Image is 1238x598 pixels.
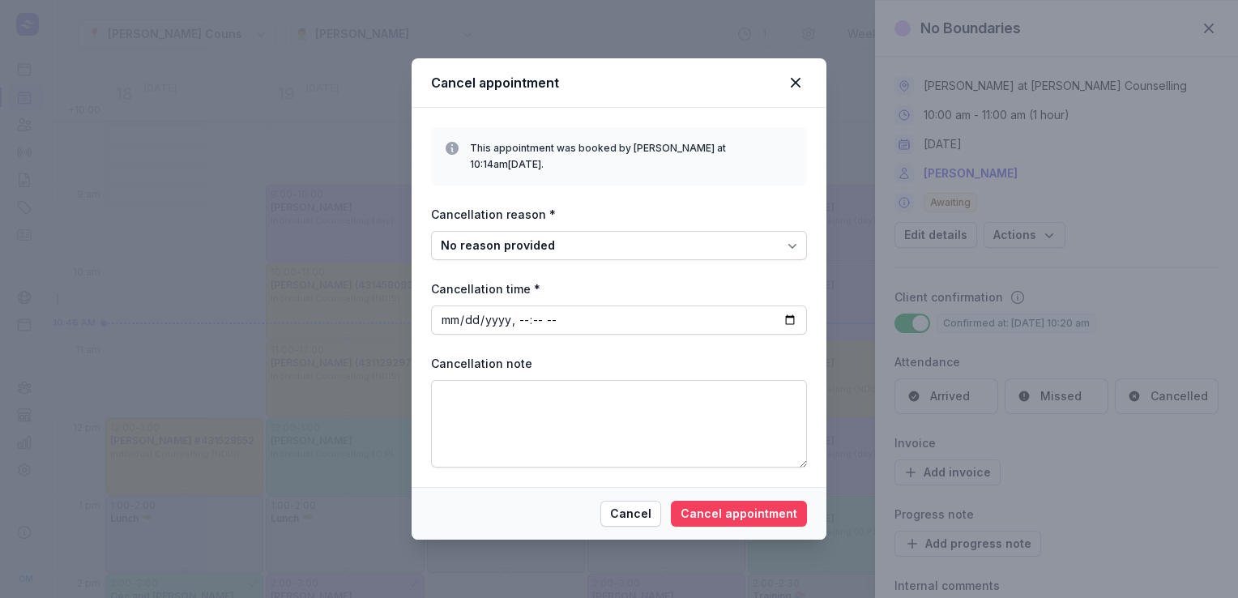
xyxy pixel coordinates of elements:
[431,205,807,224] div: Cancellation reason *
[431,280,807,299] div: Cancellation time *
[470,140,794,173] div: This appointment was booked by [PERSON_NAME] at 10:14am[DATE].
[610,504,651,523] span: Cancel
[600,501,661,527] button: Cancel
[671,501,807,527] button: Cancel appointment
[441,236,555,255] div: No reason provided
[431,73,784,92] div: Cancel appointment
[431,354,807,374] div: Cancellation note
[681,504,797,523] span: Cancel appointment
